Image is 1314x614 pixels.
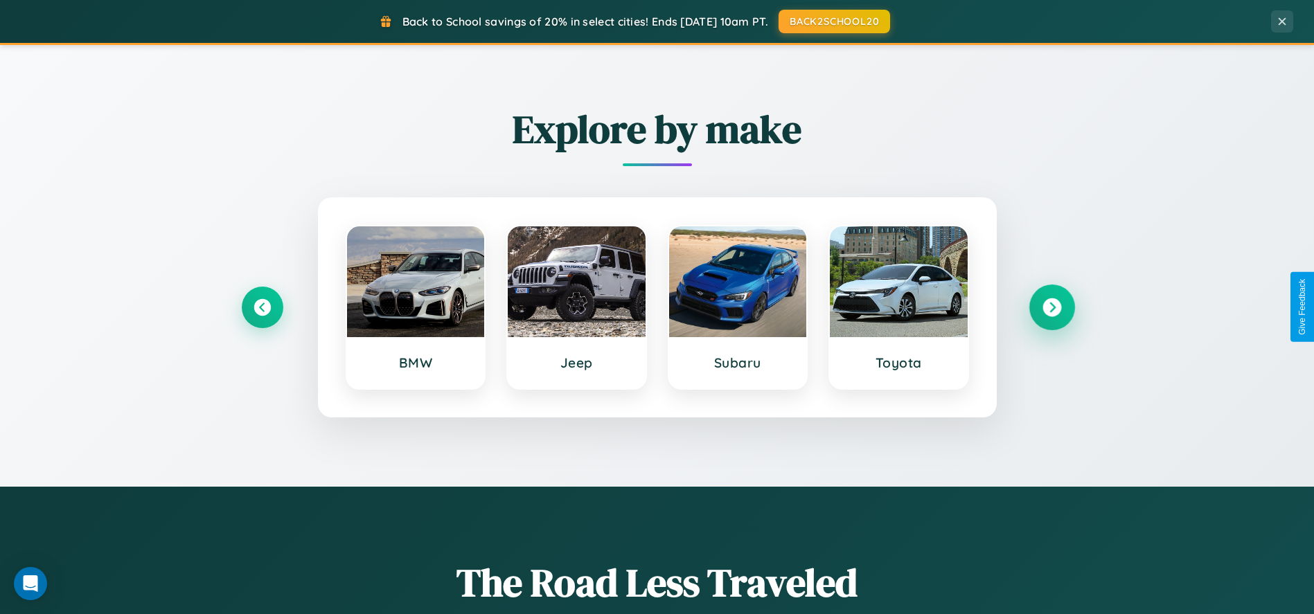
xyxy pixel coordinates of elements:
[779,10,890,33] button: BACK2SCHOOL20
[242,556,1073,609] h1: The Road Less Traveled
[361,354,471,371] h3: BMW
[242,102,1073,156] h2: Explore by make
[14,567,47,600] div: Open Intercom Messenger
[402,15,768,28] span: Back to School savings of 20% in select cities! Ends [DATE] 10am PT.
[1297,279,1307,335] div: Give Feedback
[844,354,954,371] h3: Toyota
[522,354,632,371] h3: Jeep
[683,354,793,371] h3: Subaru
